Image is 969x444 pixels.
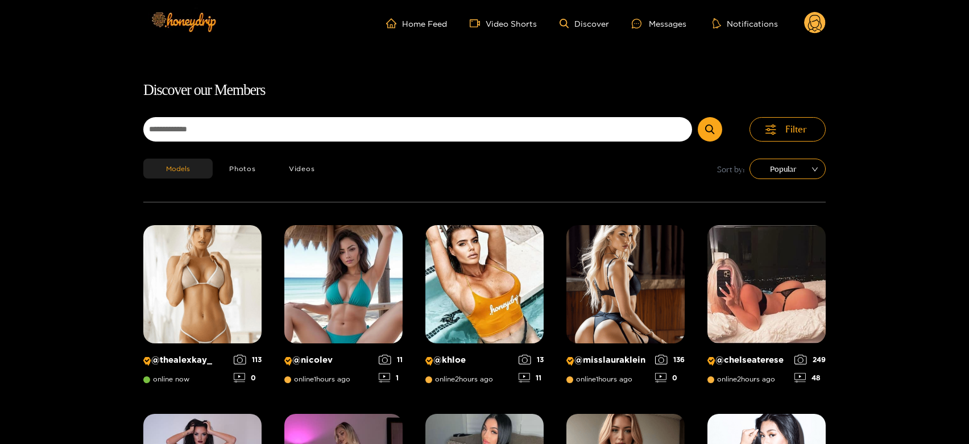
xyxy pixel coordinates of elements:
[470,18,486,28] span: video-camera
[425,225,544,391] a: Creator Profile Image: khloe@khloeonline2hours ago1311
[143,225,262,391] a: Creator Profile Image: thealexkay_@thealexkay_online now1130
[386,18,447,28] a: Home Feed
[707,225,826,391] a: Creator Profile Image: chelseaterese@chelseatereseonline2hours ago24948
[379,373,403,383] div: 1
[698,117,722,142] button: Submit Search
[749,117,826,142] button: Filter
[234,355,262,364] div: 113
[794,373,826,383] div: 48
[785,123,807,136] span: Filter
[632,17,686,30] div: Messages
[749,159,826,179] div: sort
[655,355,685,364] div: 136
[566,355,649,366] p: @ misslauraklein
[272,159,332,179] button: Videos
[284,375,350,383] span: online 1 hours ago
[470,18,537,28] a: Video Shorts
[707,355,789,366] p: @ chelseaterese
[717,163,745,176] span: Sort by:
[560,19,609,28] a: Discover
[284,225,403,391] a: Creator Profile Image: nicolev@nicolevonline1hours ago111
[143,355,228,366] p: @ thealexkay_
[213,159,272,179] button: Photos
[655,373,685,383] div: 0
[284,355,373,366] p: @ nicolev
[758,160,817,177] span: Popular
[143,78,826,102] h1: Discover our Members
[707,225,826,343] img: Creator Profile Image: chelseaterese
[234,373,262,383] div: 0
[284,225,403,343] img: Creator Profile Image: nicolev
[519,355,544,364] div: 13
[566,225,685,343] img: Creator Profile Image: misslauraklein
[709,18,781,29] button: Notifications
[143,225,262,343] img: Creator Profile Image: thealexkay_
[566,375,632,383] span: online 1 hours ago
[143,159,213,179] button: Models
[425,375,493,383] span: online 2 hours ago
[425,355,513,366] p: @ khloe
[794,355,826,364] div: 249
[379,355,403,364] div: 11
[707,375,775,383] span: online 2 hours ago
[143,375,189,383] span: online now
[425,225,544,343] img: Creator Profile Image: khloe
[566,225,685,391] a: Creator Profile Image: misslauraklein@misslaurakleinonline1hours ago1360
[519,373,544,383] div: 11
[386,18,402,28] span: home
